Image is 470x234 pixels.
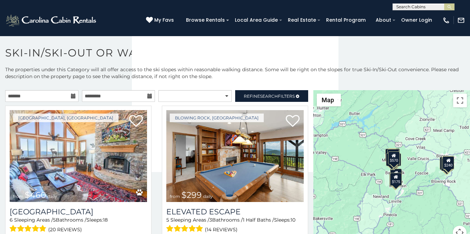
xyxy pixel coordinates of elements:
[13,194,23,199] span: from
[182,15,228,25] a: Browse Rentals
[10,207,147,216] h3: Mile High Lodge
[372,15,395,25] a: About
[48,194,57,199] span: daily
[317,94,341,106] button: Change map style
[10,110,147,202] img: Mile High Lodge
[457,17,465,24] img: mail-regular-white.png
[154,17,174,24] span: My Favs
[390,173,401,186] div: $175
[398,15,436,25] a: Owner Login
[286,114,300,129] a: Add to favorites
[235,90,309,102] a: RefineSearchFilters
[441,158,452,171] div: $185
[388,153,400,166] div: $145
[243,217,274,223] span: 1 Half Baths /
[25,190,46,200] span: $460
[291,217,295,223] span: 10
[10,216,147,234] div: Sleeping Areas / Bathrooms / Sleeps:
[10,217,13,223] span: 6
[260,94,278,99] span: Search
[386,153,398,166] div: $475
[244,94,295,99] span: Refine Filters
[10,110,147,202] a: Mile High Lodge from $460 daily
[203,194,213,199] span: daily
[442,17,450,24] img: phone-regular-white.png
[388,151,399,164] div: $570
[231,15,281,25] a: Local Area Guide
[146,17,176,24] a: My Favs
[166,207,304,216] a: Elevated Escape
[209,217,212,223] span: 3
[5,13,98,27] img: White-1-2.png
[129,114,143,129] a: Add to favorites
[322,96,334,104] span: Map
[53,217,56,223] span: 5
[10,207,147,216] a: [GEOGRAPHIC_DATA]
[205,225,238,234] span: (14 reviews)
[387,149,399,162] div: $165
[170,194,180,199] span: from
[170,114,264,122] a: Blowing Rock, [GEOGRAPHIC_DATA]
[48,225,82,234] span: (20 reviews)
[440,157,451,170] div: $180
[284,15,320,25] a: Real Estate
[166,110,304,202] a: Elevated Escape from $299 daily
[166,216,304,234] div: Sleeping Areas / Bathrooms / Sleeps:
[453,94,467,107] button: Toggle fullscreen view
[323,15,369,25] a: Rental Program
[166,110,304,202] img: Elevated Escape
[389,173,401,186] div: $155
[442,156,454,169] div: $240
[385,149,397,162] div: $395
[388,148,400,161] div: $115
[103,217,108,223] span: 18
[389,153,401,166] div: $190
[13,114,118,122] a: [GEOGRAPHIC_DATA], [GEOGRAPHIC_DATA]
[181,190,202,200] span: $299
[390,169,402,182] div: $190
[166,217,169,223] span: 5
